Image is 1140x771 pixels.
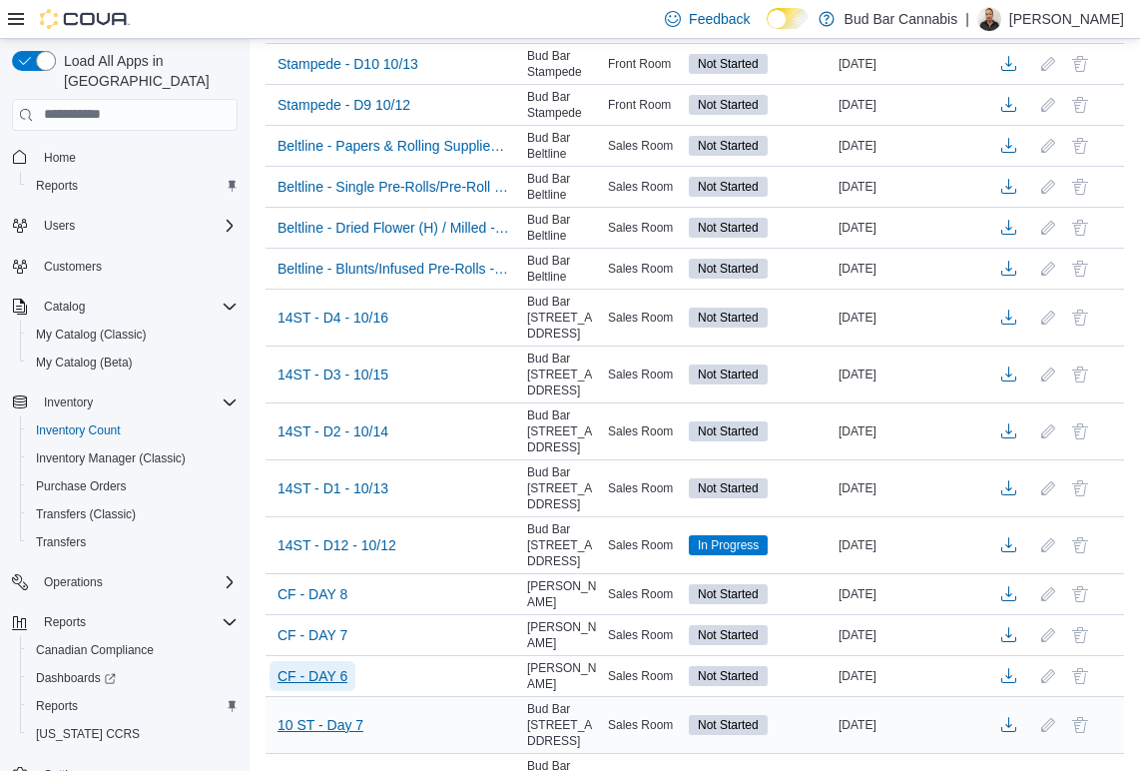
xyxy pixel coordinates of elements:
[28,474,238,498] span: Purchase Orders
[527,294,600,342] span: Bud Bar [STREET_ADDRESS]
[36,610,238,634] span: Reports
[845,7,958,31] p: Bud Bar Cannabis
[36,214,83,238] button: Users
[278,259,511,279] span: Beltline - Blunts/Infused Pre-Rolls - 10-12
[767,29,768,30] span: Dark Mode
[28,174,238,198] span: Reports
[4,568,246,596] button: Operations
[278,421,388,441] span: 14ST - D2 - 10/14
[604,476,685,500] div: Sales Room
[270,710,371,740] button: 10 ST - Day 7
[1036,131,1060,161] button: Edit count details
[278,54,418,74] span: Stampede - D10 10/13
[835,664,984,688] div: [DATE]
[36,570,238,594] span: Operations
[698,422,759,440] span: Not Started
[604,52,685,76] div: Front Room
[604,533,685,557] div: Sales Room
[698,626,759,644] span: Not Started
[36,670,116,686] span: Dashboards
[965,7,969,31] p: |
[604,713,685,737] div: Sales Room
[689,177,768,197] span: Not Started
[28,722,238,746] span: Washington CCRS
[698,309,759,327] span: Not Started
[278,95,410,115] span: Stampede - D9 10/12
[689,95,768,115] span: Not Started
[835,533,984,557] div: [DATE]
[698,366,759,384] span: Not Started
[689,715,768,735] span: Not Started
[36,610,94,634] button: Reports
[1068,134,1092,158] button: Delete
[28,638,238,662] span: Canadian Compliance
[270,360,396,389] button: 14ST - D3 - 10/15
[835,93,984,117] div: [DATE]
[698,479,759,497] span: Not Started
[698,219,759,237] span: Not Started
[36,178,78,194] span: Reports
[28,418,129,442] a: Inventory Count
[1068,175,1092,199] button: Delete
[20,664,246,692] a: Dashboards
[835,52,984,76] div: [DATE]
[527,253,600,285] span: Bud Bar Beltline
[1036,303,1060,333] button: Edit count details
[36,254,238,279] span: Customers
[28,351,238,375] span: My Catalog (Beta)
[20,321,246,349] button: My Catalog (Classic)
[604,623,685,647] div: Sales Room
[689,535,768,555] span: In Progress
[698,585,759,603] span: Not Started
[28,474,135,498] a: Purchase Orders
[977,7,1001,31] div: Stephanie M
[1036,579,1060,609] button: Edit count details
[270,303,396,333] button: 14ST - D4 - 10/16
[20,349,246,377] button: My Catalog (Beta)
[527,351,600,398] span: Bud Bar [STREET_ADDRESS]
[1068,664,1092,688] button: Delete
[698,536,759,554] span: In Progress
[36,534,86,550] span: Transfers
[20,444,246,472] button: Inventory Manager (Classic)
[527,701,600,749] span: Bud Bar [STREET_ADDRESS]
[835,623,984,647] div: [DATE]
[689,666,768,686] span: Not Started
[698,96,759,114] span: Not Started
[20,692,246,720] button: Reports
[44,150,76,166] span: Home
[36,214,238,238] span: Users
[527,464,600,512] span: Bud Bar [STREET_ADDRESS]
[278,177,511,197] span: Beltline - Single Pre-Rolls/Pre-Roll Packs - 10-14
[36,295,93,319] button: Catalog
[527,130,600,162] span: Bud Bar Beltline
[28,530,94,554] a: Transfers
[698,55,759,73] span: Not Started
[835,216,984,240] div: [DATE]
[278,666,347,686] span: CF - DAY 6
[527,407,600,455] span: Bud Bar [STREET_ADDRESS]
[1068,533,1092,557] button: Delete
[278,308,388,328] span: 14ST - D4 - 10/16
[698,667,759,685] span: Not Started
[28,174,86,198] a: Reports
[835,134,984,158] div: [DATE]
[604,93,685,117] div: Front Room
[1068,363,1092,386] button: Delete
[28,446,194,470] a: Inventory Manager (Classic)
[689,584,768,604] span: Not Started
[44,299,85,315] span: Catalog
[270,416,396,446] button: 14ST - D2 - 10/14
[36,390,101,414] button: Inventory
[1036,473,1060,503] button: Edit count details
[835,363,984,386] div: [DATE]
[36,450,186,466] span: Inventory Manager (Classic)
[36,390,238,414] span: Inventory
[4,143,246,172] button: Home
[36,698,78,714] span: Reports
[4,252,246,281] button: Customers
[28,418,238,442] span: Inventory Count
[20,528,246,556] button: Transfers
[278,535,396,555] span: 14ST - D12 - 10/12
[270,530,404,560] button: 14ST - D12 - 10/12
